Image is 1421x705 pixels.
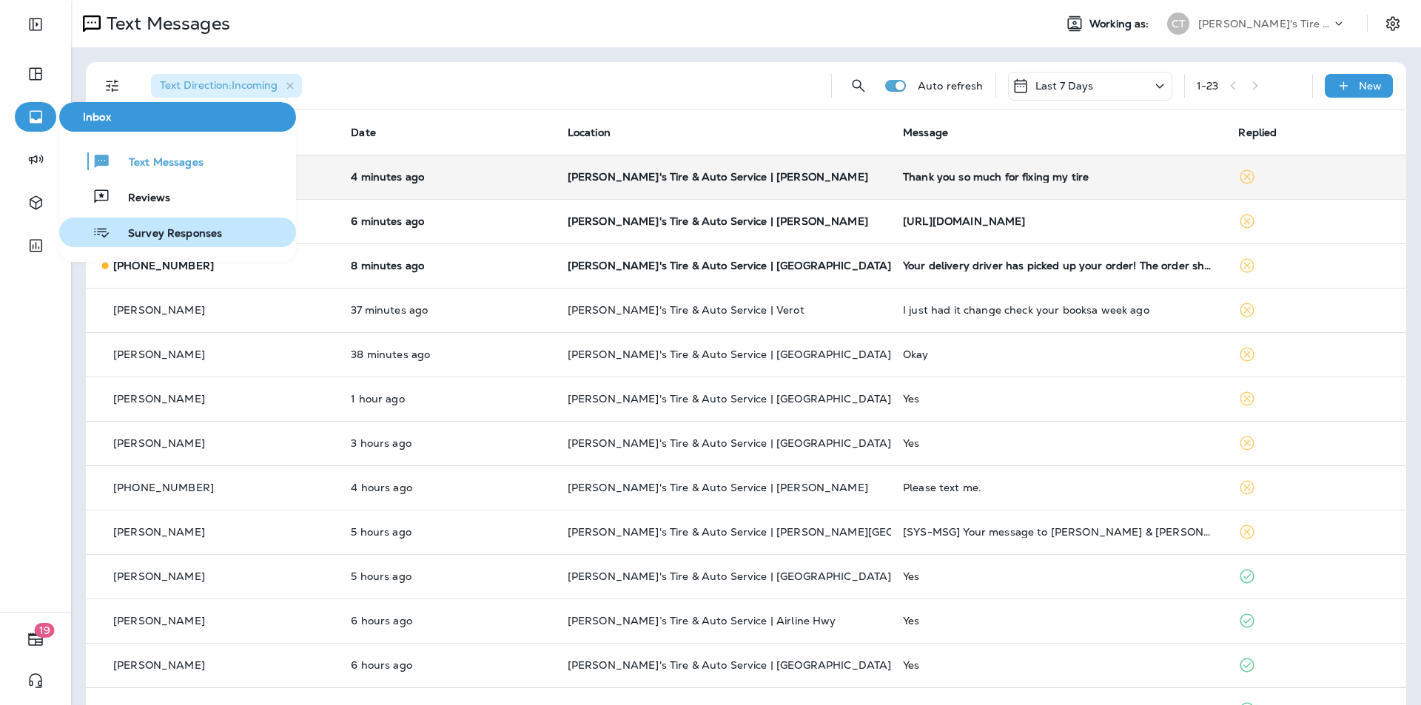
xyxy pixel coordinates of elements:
[568,436,892,450] span: [PERSON_NAME]'s Tire & Auto Service | [GEOGRAPHIC_DATA]
[568,126,611,139] span: Location
[1197,80,1219,92] div: 1 - 23
[351,482,543,493] p: Sep 11, 2025 10:01 AM
[110,227,222,241] span: Survey Responses
[1089,18,1152,30] span: Working as:
[113,615,205,627] p: [PERSON_NAME]
[113,304,205,316] p: [PERSON_NAME]
[1238,126,1277,139] span: Replied
[113,437,205,449] p: [PERSON_NAME]
[903,659,1215,671] div: Yes
[568,481,868,494] span: [PERSON_NAME]'s Tire & Auto Service | [PERSON_NAME]
[351,570,543,582] p: Sep 11, 2025 08:37 AM
[568,259,892,272] span: [PERSON_NAME]'s Tire & Auto Service | [GEOGRAPHIC_DATA]
[568,392,892,405] span: [PERSON_NAME]'s Tire & Auto Service | [GEOGRAPHIC_DATA]
[65,111,290,124] span: Inbox
[568,570,892,583] span: [PERSON_NAME]'s Tire & Auto Service | [GEOGRAPHIC_DATA]
[903,437,1215,449] div: Yes
[918,80,984,92] p: Auto refresh
[351,615,543,627] p: Sep 11, 2025 08:07 AM
[113,393,205,405] p: [PERSON_NAME]
[351,526,543,538] p: Sep 11, 2025 09:02 AM
[1359,80,1382,92] p: New
[59,217,296,247] button: Survey Responses
[903,615,1215,627] div: Yes
[903,482,1215,493] div: Please text me.
[351,260,543,271] p: Sep 11, 2025 02:16 PM
[568,348,892,361] span: [PERSON_NAME]'s Tire & Auto Service | [GEOGRAPHIC_DATA]
[35,623,55,638] span: 19
[903,215,1215,227] div: https://youtube.com/shorts/QX-T1MJ-x-4?si=tS2Kzs4xNKovDWN2
[568,215,868,228] span: [PERSON_NAME]'s Tire & Auto Service | [PERSON_NAME]
[903,526,1215,538] div: [SYS-MSG] Your message to BRYAN & KEVIN COUVILLION INSURANCE AGENCY LLC has been received. Reply ...
[59,146,296,176] button: Text Messages
[351,126,376,139] span: Date
[351,393,543,405] p: Sep 11, 2025 12:43 PM
[903,393,1215,405] div: Yes
[15,10,56,39] button: Expand Sidebar
[111,156,204,170] span: Text Messages
[1380,10,1406,37] button: Settings
[1167,13,1189,35] div: CT
[903,171,1215,183] div: Thank you so much for fixing my tire
[568,170,868,183] span: [PERSON_NAME]'s Tire & Auto Service | [PERSON_NAME]
[568,525,984,539] span: [PERSON_NAME]'s Tire & Auto Service | [PERSON_NAME][GEOGRAPHIC_DATA]
[113,659,205,671] p: [PERSON_NAME]
[113,526,205,538] p: [PERSON_NAME]
[113,482,214,493] p: [PHONE_NUMBER]
[113,348,205,360] p: [PERSON_NAME]
[568,658,892,672] span: [PERSON_NAME]'s Tire & Auto Service | [GEOGRAPHIC_DATA]
[101,13,230,35] p: Text Messages
[351,171,543,183] p: Sep 11, 2025 02:21 PM
[844,71,873,101] button: Search Messages
[160,78,278,92] span: Text Direction : Incoming
[351,304,543,316] p: Sep 11, 2025 01:47 PM
[351,437,543,449] p: Sep 11, 2025 10:50 AM
[903,304,1215,316] div: I just had it change check your booksa week ago
[113,260,214,271] p: [PHONE_NUMBER]
[903,126,948,139] span: Message
[98,71,127,101] button: Filters
[903,570,1215,582] div: Yes
[568,303,804,317] span: [PERSON_NAME]'s Tire & Auto Service | Verot
[568,614,836,627] span: [PERSON_NAME]’s Tire & Auto Service | Airline Hwy
[113,570,205,582] p: [PERSON_NAME]
[110,192,170,206] span: Reviews
[351,215,543,227] p: Sep 11, 2025 02:18 PM
[903,260,1215,271] div: Your delivery driver has picked up your order! The order should arrive at 2:49 PM. We noticed tha...
[351,659,543,671] p: Sep 11, 2025 08:02 AM
[1198,18,1331,30] p: [PERSON_NAME]'s Tire & Auto
[59,182,296,212] button: Reviews
[1035,80,1094,92] p: Last 7 Days
[903,348,1215,360] div: Okay
[59,102,296,132] button: Inbox
[351,348,543,360] p: Sep 11, 2025 01:46 PM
